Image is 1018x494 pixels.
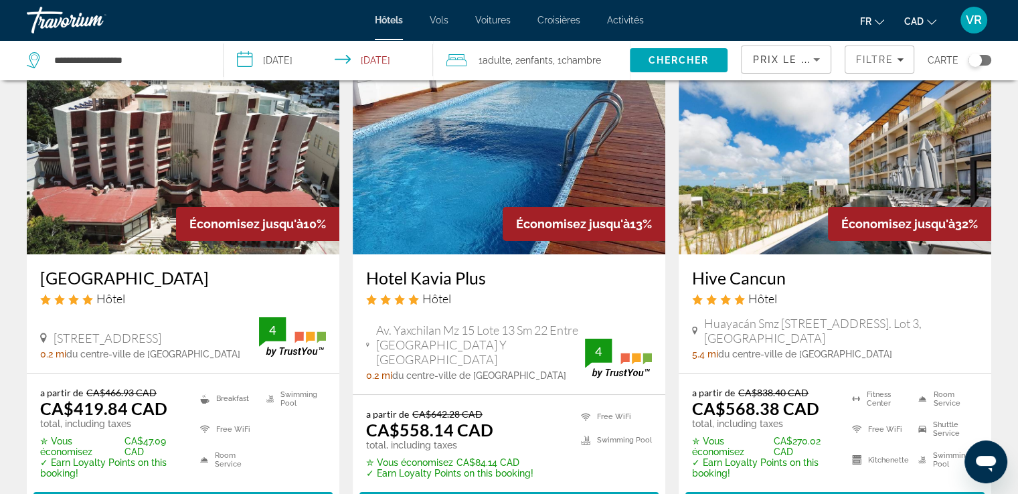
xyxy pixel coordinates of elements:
[692,268,978,288] h3: Hive Cancun
[649,55,709,66] span: Chercher
[40,291,326,306] div: 4 star Hotel
[904,16,924,27] span: CAD
[738,387,809,398] del: CA$838.40 CAD
[40,457,183,479] p: ✓ Earn Loyalty Points on this booking!
[475,15,511,25] a: Voitures
[752,54,857,65] span: Prix le plus bas
[704,316,978,345] span: Huayacán Smz [STREET_ADDRESS]. Lot 3, [GEOGRAPHIC_DATA]
[366,370,392,381] span: 0.2 mi
[912,448,978,472] li: Swimming Pool
[692,349,718,359] span: 5.4 mi
[860,11,884,31] button: Change language
[366,268,652,288] a: Hotel Kavia Plus
[366,457,533,468] p: CA$84.14 CAD
[96,291,125,306] span: Hôtel
[748,291,777,306] span: Hôtel
[537,15,580,25] a: Croisières
[828,207,991,241] div: 32%
[574,432,652,448] li: Swimming Pool
[692,387,735,398] span: a partir de
[40,268,326,288] a: [GEOGRAPHIC_DATA]
[964,440,1007,483] iframe: Bouton de lancement de la fenêtre de messagerie
[53,50,203,70] input: Search hotel destination
[958,54,991,66] button: Toggle map
[692,418,835,429] p: total, including taxes
[366,457,453,468] span: ✮ Vous économisez
[845,418,912,442] li: Free WiFi
[40,387,83,398] span: a partir de
[366,408,409,420] span: a partir de
[752,52,820,68] mat-select: Sort by
[845,387,912,411] li: Fitness Center
[193,387,260,411] li: Breakfast
[679,40,991,254] img: Hive Cancun
[366,440,533,450] p: total, including taxes
[412,408,483,420] del: CA$642.28 CAD
[956,6,991,34] button: User Menu
[422,291,451,306] span: Hôtel
[353,40,665,254] img: Hotel Kavia Plus
[86,387,157,398] del: CA$466.93 CAD
[54,331,161,345] span: [STREET_ADDRESS]
[855,54,894,65] span: Filtre
[692,291,978,306] div: 4 star Hotel
[376,323,585,367] span: Av. Yaxchilan Mz 15 Lote 13 Sm 22 Entre [GEOGRAPHIC_DATA] Y [GEOGRAPHIC_DATA]
[193,448,260,472] li: Room Service
[260,387,326,411] li: Swimming Pool
[607,15,644,25] a: Activités
[912,387,978,411] li: Room Service
[430,15,448,25] a: Vols
[841,217,955,231] span: Économisez jusqu'à
[259,322,286,338] div: 4
[189,217,303,231] span: Économisez jusqu'à
[27,3,161,37] a: Travorium
[366,468,533,479] p: ✓ Earn Loyalty Points on this booking!
[912,418,978,442] li: Shuttle Service
[630,48,728,72] button: Search
[516,217,630,231] span: Économisez jusqu'à
[845,46,914,74] button: Filters
[366,291,652,306] div: 4 star Hotel
[259,317,326,357] img: TrustYou guest rating badge
[40,398,167,418] ins: CA$419.84 CAD
[562,55,601,66] span: Chambre
[479,51,511,70] span: 1
[27,40,339,254] img: Hotel Plaza Kokai Cancún
[40,418,183,429] p: total, including taxes
[692,436,770,457] span: ✮ Vous économisez
[574,408,652,425] li: Free WiFi
[585,343,612,359] div: 4
[553,51,601,70] span: , 1
[176,207,339,241] div: 10%
[966,13,982,27] span: VR
[860,16,871,27] span: fr
[904,11,936,31] button: Change currency
[845,448,912,472] li: Kitchenette
[40,436,183,457] p: CA$47.09 CAD
[40,349,66,359] span: 0.2 mi
[718,349,892,359] span: du centre-ville de [GEOGRAPHIC_DATA]
[40,436,121,457] span: ✮ Vous économisez
[375,15,403,25] a: Hôtels
[483,55,511,66] span: Adulte
[692,457,835,479] p: ✓ Earn Loyalty Points on this booking!
[692,398,819,418] ins: CA$568.38 CAD
[392,370,566,381] span: du centre-ville de [GEOGRAPHIC_DATA]
[503,207,665,241] div: 13%
[366,420,493,440] ins: CA$558.14 CAD
[511,51,553,70] span: , 2
[692,436,835,457] p: CA$270.02 CAD
[224,40,434,80] button: Select check in and out date
[433,40,630,80] button: Travelers: 1 adult, 2 children
[585,339,652,378] img: TrustYou guest rating badge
